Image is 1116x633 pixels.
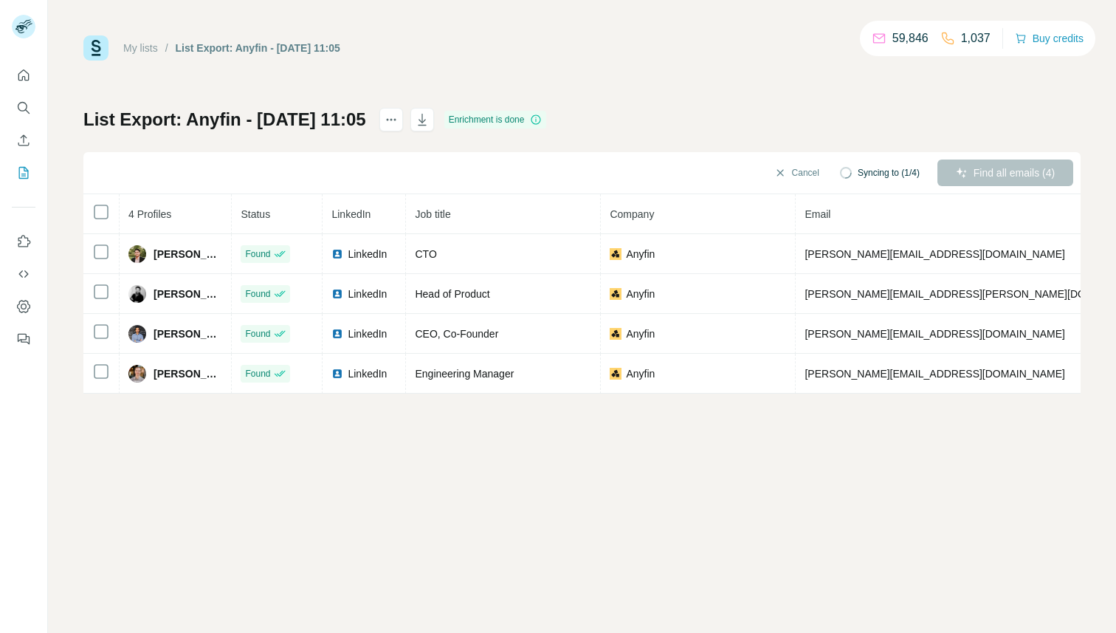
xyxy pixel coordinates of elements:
img: Avatar [128,325,146,343]
button: My lists [12,160,35,186]
img: Avatar [128,245,146,263]
span: LinkedIn [348,247,387,261]
span: [PERSON_NAME][EMAIL_ADDRESS][DOMAIN_NAME] [805,248,1064,260]
span: [PERSON_NAME] [154,287,222,301]
button: Dashboard [12,293,35,320]
button: Enrich CSV [12,127,35,154]
button: Use Surfe API [12,261,35,287]
span: [PERSON_NAME] [154,326,222,341]
span: Found [245,287,270,301]
img: company-logo [610,368,621,380]
span: Anyfin [626,247,655,261]
span: Found [245,247,270,261]
img: LinkedIn logo [331,328,343,340]
span: LinkedIn [331,208,371,220]
img: Avatar [128,285,146,303]
span: Head of Product [415,288,489,300]
img: company-logo [610,328,621,340]
span: Anyfin [626,326,655,341]
button: Use Surfe on LinkedIn [12,228,35,255]
h1: List Export: Anyfin - [DATE] 11:05 [83,108,366,131]
span: [PERSON_NAME] [154,247,222,261]
span: 4 Profiles [128,208,171,220]
span: Email [805,208,830,220]
span: CTO [415,248,436,260]
span: Anyfin [626,366,655,381]
img: LinkedIn logo [331,248,343,260]
span: CEO, Co-Founder [415,328,498,340]
span: Status [241,208,270,220]
span: Syncing to (1/4) [858,166,920,179]
img: Surfe Logo [83,35,108,61]
button: Feedback [12,326,35,352]
span: [PERSON_NAME][EMAIL_ADDRESS][DOMAIN_NAME] [805,368,1064,380]
li: / [165,41,168,55]
span: LinkedIn [348,366,387,381]
span: [PERSON_NAME] [154,366,222,381]
span: Job title [415,208,450,220]
span: Engineering Manager [415,368,514,380]
img: LinkedIn logo [331,368,343,380]
button: Quick start [12,62,35,89]
img: company-logo [610,288,621,300]
span: LinkedIn [348,326,387,341]
span: Company [610,208,654,220]
a: My lists [123,42,158,54]
span: Anyfin [626,287,655,301]
div: List Export: Anyfin - [DATE] 11:05 [176,41,340,55]
span: LinkedIn [348,287,387,301]
img: Avatar [128,365,146,383]
img: LinkedIn logo [331,288,343,300]
button: actions [379,108,403,131]
p: 1,037 [961,30,991,47]
span: Found [245,327,270,341]
button: Search [12,95,35,121]
button: Cancel [764,160,830,186]
span: [PERSON_NAME][EMAIL_ADDRESS][DOMAIN_NAME] [805,328,1064,340]
span: Found [245,367,270,380]
img: company-logo [610,248,621,260]
button: Buy credits [1015,28,1084,49]
div: Enrichment is done [444,111,547,129]
p: 59,846 [892,30,929,47]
